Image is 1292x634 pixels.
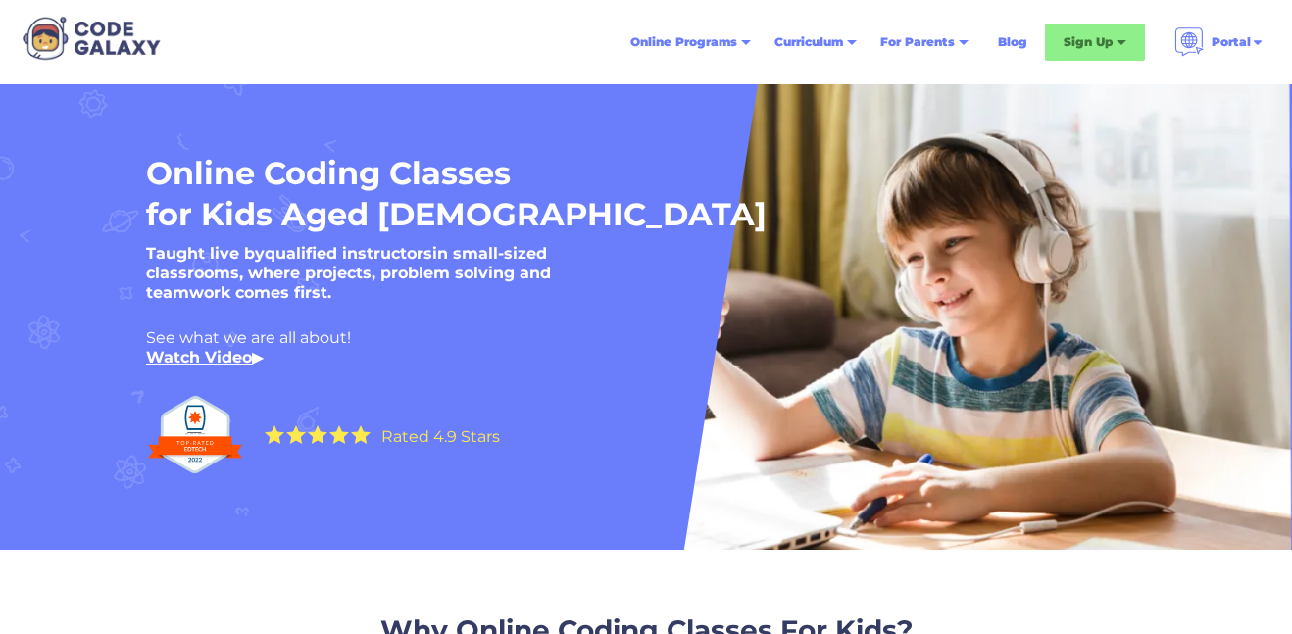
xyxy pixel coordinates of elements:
img: Yellow Star - the Code Galaxy [351,425,371,444]
h1: Online Coding Classes for Kids Aged [DEMOGRAPHIC_DATA] [146,153,993,234]
div: Online Programs [630,32,737,52]
strong: qualified instructors [265,244,432,263]
div: See what we are all about! ‍ ▶ [146,328,1087,367]
h5: Taught live by in small-sized classrooms, where projects, problem solving and teamwork comes first. [146,244,636,303]
img: Yellow Star - the Code Galaxy [265,425,284,444]
div: Curriculum [763,24,869,60]
img: Yellow Star - the Code Galaxy [329,425,349,444]
div: Online Programs [619,24,763,60]
div: Sign Up [1045,24,1145,61]
div: For Parents [880,32,955,52]
div: Rated 4.9 Stars [381,429,500,445]
a: Watch Video [146,348,252,366]
img: Top Rated edtech company [146,387,244,482]
img: Yellow Star - the Code Galaxy [308,425,327,444]
div: Sign Up [1064,32,1113,52]
div: Curriculum [774,32,843,52]
div: Portal [1163,20,1276,65]
a: Blog [986,24,1039,60]
div: Portal [1212,32,1251,52]
div: For Parents [869,24,980,60]
img: Yellow Star - the Code Galaxy [286,425,306,444]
